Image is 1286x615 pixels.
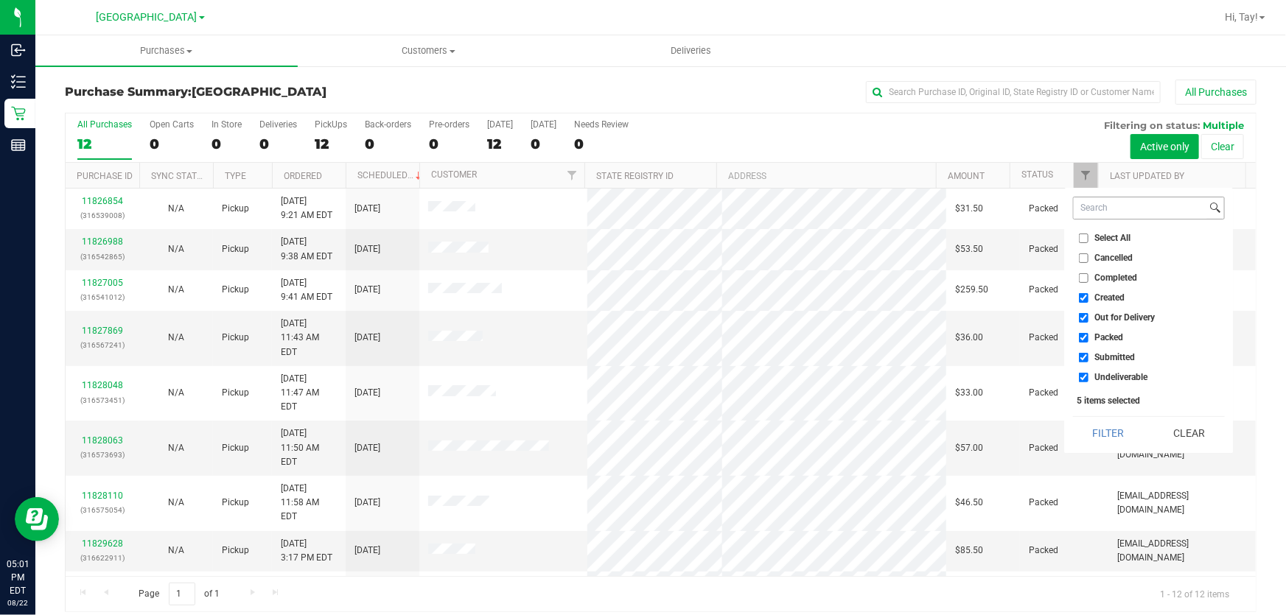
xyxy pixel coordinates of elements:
input: Completed [1079,273,1088,283]
div: Back-orders [365,119,411,130]
span: $57.00 [955,441,983,455]
a: Sync Status [151,171,208,181]
div: PickUps [315,119,347,130]
span: [DATE] [354,441,380,455]
span: Pickup [222,331,249,345]
span: $53.50 [955,242,983,256]
span: Not Applicable [168,203,184,214]
input: Search Purchase ID, Original ID, State Registry ID or Customer Name... [866,81,1161,103]
span: Packed [1029,496,1058,510]
span: $36.00 [955,331,983,345]
input: Undeliverable [1079,373,1088,382]
a: Purchase ID [77,171,133,181]
span: Not Applicable [168,387,184,398]
a: Customer [431,169,477,180]
span: Packed [1029,242,1058,256]
button: N/A [168,386,184,400]
a: State Registry ID [596,171,674,181]
p: (316573693) [74,448,130,462]
div: [DATE] [531,119,556,130]
span: Not Applicable [168,497,184,507]
span: Packed [1095,333,1124,342]
span: [DATE] [354,544,380,558]
span: $85.50 [955,544,983,558]
a: 11828110 [82,491,123,501]
inline-svg: Reports [11,138,26,152]
input: 1 [169,583,195,605]
span: [DATE] 3:17 PM EDT [281,537,332,565]
div: 0 [212,136,242,152]
a: Deliveries [559,35,822,66]
button: N/A [168,496,184,510]
p: (316575054) [74,503,130,517]
span: Cancelled [1095,253,1133,262]
a: 11826854 [82,196,123,206]
span: Out for Delivery [1095,313,1156,322]
span: [GEOGRAPHIC_DATA] [97,11,198,24]
span: Customers [298,44,559,57]
span: $31.50 [955,202,983,216]
span: [DATE] [354,202,380,216]
a: 11828048 [82,380,123,390]
span: [DATE] 11:43 AM EDT [281,317,337,359]
button: N/A [168,242,184,256]
button: Active only [1131,134,1199,159]
p: (316539008) [74,208,130,222]
div: In Store [212,119,242,130]
button: N/A [168,202,184,216]
span: [DATE] [354,331,380,345]
a: 11828063 [82,435,123,446]
span: Not Applicable [168,443,184,453]
span: Undeliverable [1095,373,1148,382]
a: 11827869 [82,326,123,336]
div: All Purchases [77,119,132,130]
input: Created [1079,293,1088,303]
a: Status [1021,169,1053,180]
div: Needs Review [574,119,629,130]
p: 05:01 PM EDT [7,558,29,597]
div: Open Carts [150,119,194,130]
span: Not Applicable [168,332,184,342]
input: Cancelled [1079,253,1088,263]
span: Purchases [35,44,298,57]
span: Not Applicable [168,284,184,295]
span: [DATE] 9:21 AM EDT [281,194,332,222]
p: (316541012) [74,290,130,304]
span: $259.50 [955,283,988,297]
span: [EMAIL_ADDRESS][DOMAIN_NAME] [1117,537,1247,565]
span: Submitted [1095,353,1136,362]
span: Packed [1029,283,1058,297]
button: N/A [168,441,184,455]
h3: Purchase Summary: [65,85,462,99]
span: [DATE] [354,283,380,297]
span: Completed [1095,273,1138,282]
div: [DATE] [487,119,513,130]
span: [DATE] 9:41 AM EDT [281,276,332,304]
inline-svg: Inventory [11,74,26,89]
div: Pre-orders [429,119,469,130]
span: Packed [1029,331,1058,345]
th: Address [716,163,936,189]
div: 12 [77,136,132,152]
div: 0 [365,136,411,152]
span: [DATE] [354,496,380,510]
p: (316542865) [74,250,130,264]
button: All Purchases [1175,80,1257,105]
a: Amount [948,171,985,181]
span: Pickup [222,242,249,256]
input: Packed [1079,333,1088,342]
p: 08/22 [7,597,29,608]
span: Packed [1029,202,1058,216]
button: N/A [168,544,184,558]
input: Submitted [1079,353,1088,362]
span: Pickup [222,544,249,558]
div: 12 [315,136,347,152]
span: Pickup [222,441,249,455]
button: Clear [1154,417,1225,449]
iframe: Resource center [15,497,59,541]
span: [DATE] 11:58 AM EDT [281,482,337,524]
span: [GEOGRAPHIC_DATA] [192,85,326,99]
p: (316622911) [74,551,130,565]
span: Packed [1029,386,1058,400]
a: 11826988 [82,236,123,247]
